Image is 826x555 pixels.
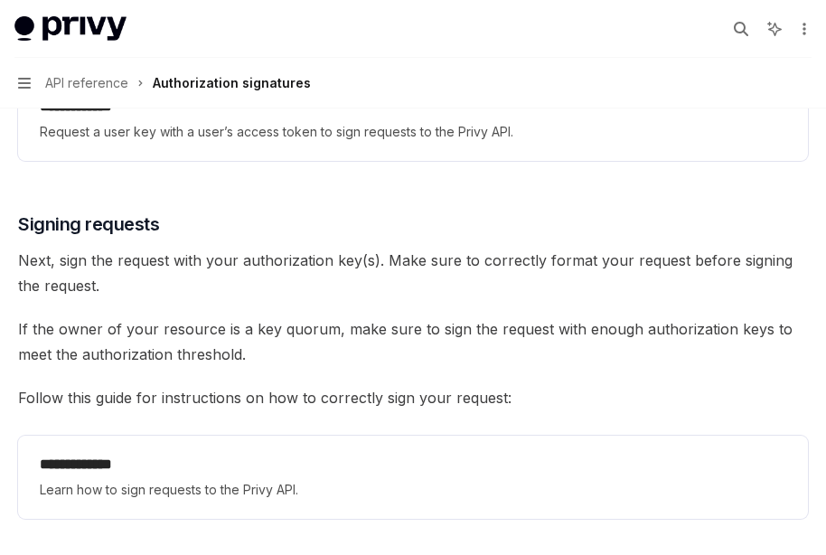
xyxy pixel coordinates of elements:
[793,16,812,42] button: More actions
[14,16,127,42] img: light logo
[18,385,808,410] span: Follow this guide for instructions on how to correctly sign your request:
[18,78,808,161] a: **** **** ***Request a user key with a user’s access token to sign requests to the Privy API.
[18,316,808,367] span: If the owner of your resource is a key quorum, make sure to sign the request with enough authoriz...
[45,72,128,94] span: API reference
[18,212,159,237] span: Signing requests
[153,72,311,94] div: Authorization signatures
[40,121,786,143] span: Request a user key with a user’s access token to sign requests to the Privy API.
[18,436,808,519] a: **** **** ***Learn how to sign requests to the Privy API.
[18,248,808,298] span: Next, sign the request with your authorization key(s). Make sure to correctly format your request...
[40,479,786,501] span: Learn how to sign requests to the Privy API.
